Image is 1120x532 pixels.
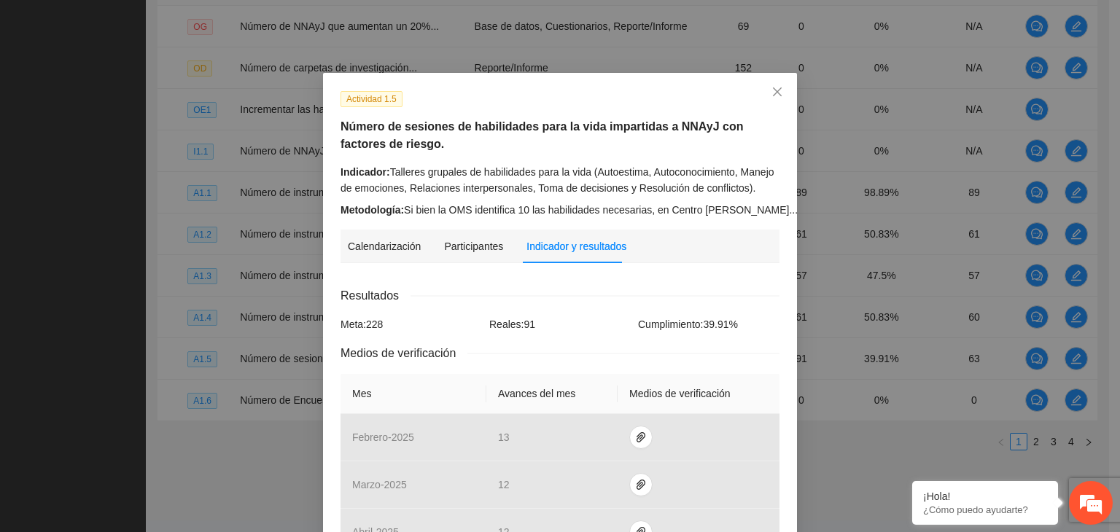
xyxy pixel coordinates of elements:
span: Actividad 1.5 [341,91,402,107]
strong: Indicador: [341,166,390,178]
div: Meta: 228 [337,316,486,332]
div: Calendarización [348,238,421,254]
span: Reales: 91 [489,318,535,330]
span: febrero - 2025 [352,431,414,443]
h5: Número de sesiones de habilidades para la vida impartidas a NNAyJ con factores de riesgo. [341,118,779,153]
div: Chatee con nosotros ahora [76,74,245,93]
div: Talleres grupales de habilidades para la vida (Autoestima, Autoconocimiento, Manejo de emociones,... [341,164,779,196]
p: ¿Cómo puedo ayudarte? [923,504,1047,515]
textarea: Escriba su mensaje y pulse “Intro” [7,367,278,418]
button: paper-clip [629,426,653,449]
span: Medios de verificación [341,344,467,362]
span: paper-clip [630,479,652,490]
span: close [771,86,783,98]
span: Resultados [341,286,411,305]
button: Close [758,73,797,112]
span: ... [789,204,798,216]
th: Avances del mes [486,374,618,414]
div: Participantes [444,238,503,254]
span: Estamos en línea. [85,179,201,326]
div: Si bien la OMS identifica 10 las habilidades necesarias, en Centro [PERSON_NAME] [341,202,779,218]
span: marzo - 2025 [352,479,407,490]
button: paper-clip [629,473,653,496]
div: Minimizar ventana de chat en vivo [239,7,274,42]
strong: Metodología: [341,204,404,216]
span: paper-clip [630,431,652,443]
span: 13 [498,431,510,443]
div: Cumplimiento: 39.91 % [634,316,783,332]
th: Mes [341,374,486,414]
div: Indicador y resultados [526,238,626,254]
th: Medios de verificación [618,374,779,414]
div: ¡Hola! [923,490,1047,502]
span: 12 [498,479,510,490]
